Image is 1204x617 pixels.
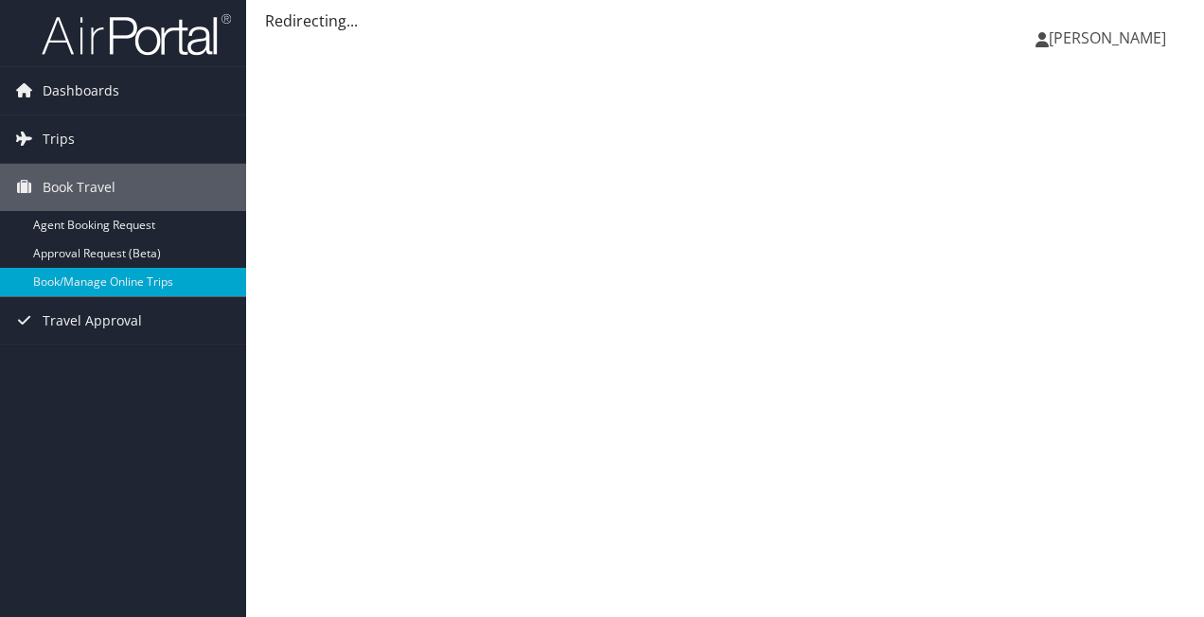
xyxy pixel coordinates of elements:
span: Book Travel [43,164,115,211]
a: [PERSON_NAME] [1036,9,1185,66]
img: airportal-logo.png [42,12,231,57]
span: Travel Approval [43,297,142,344]
span: [PERSON_NAME] [1049,27,1166,48]
span: Trips [43,115,75,163]
span: Dashboards [43,67,119,115]
div: Redirecting... [265,9,1185,32]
